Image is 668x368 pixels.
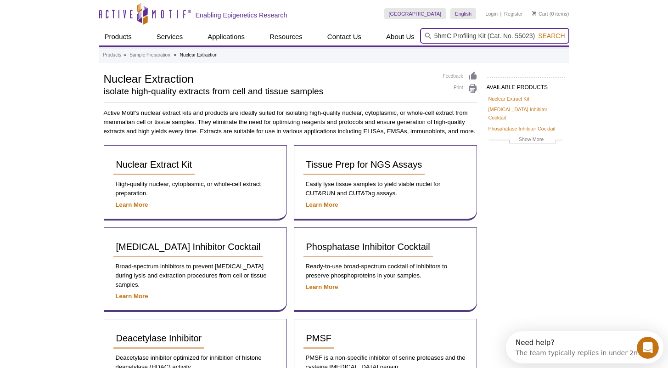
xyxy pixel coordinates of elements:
a: Resources [264,28,308,45]
li: (0 items) [532,8,569,19]
a: Learn More [116,201,148,208]
h1: Nuclear Extraction [104,71,434,85]
input: Keyword, Cat. No. [420,28,569,44]
a: Sample Preparation [129,51,170,59]
div: The team typically replies in under 2m [10,15,134,25]
a: Applications [202,28,250,45]
a: Phosphatase Inhibitor Cocktail [488,125,556,133]
a: Deacetylase Inhibitor [113,328,205,349]
a: Phosphatase Inhibitor Cocktail [303,237,433,257]
li: » [174,52,176,57]
span: Phosphatase Inhibitor Cocktail [306,242,430,252]
li: | [500,8,502,19]
a: Cart [532,11,548,17]
p: High-quality nuclear, cytoplasmic, or whole-cell extract preparation. [113,180,277,198]
iframe: Intercom live chat discovery launcher [506,331,663,363]
button: Search [535,32,567,40]
a: Learn More [306,283,338,290]
span: Tissue Prep for NGS Assays [306,159,422,170]
p: Ready-to-use broad-spectrum cocktail of inhibitors to preserve phosphoproteins in your samples. [303,262,467,280]
p: Active Motif’s nuclear extract kits and products are ideally suited for isolating high-quality nu... [104,108,477,136]
a: Tissue Prep for NGS Assays [303,155,425,175]
span: Deacetylase Inhibitor [116,333,202,343]
a: [GEOGRAPHIC_DATA] [384,8,446,19]
span: [MEDICAL_DATA] Inhibitor Cocktail [116,242,261,252]
p: Broad-spectrum inhibitors to prevent [MEDICAL_DATA] during lysis and extraction procedures from c... [113,262,277,289]
a: Services [151,28,189,45]
p: Easily lyse tissue samples to yield viable nuclei for CUT&RUN and CUT&Tag assays. [303,180,467,198]
a: Products [99,28,137,45]
img: Your Cart [532,11,536,16]
a: Nuclear Extract Kit [113,155,195,175]
li: Nuclear Extraction [180,52,218,57]
h2: AVAILABLE PRODUCTS [487,77,565,93]
a: About Us [381,28,420,45]
a: Show More [488,135,563,146]
a: Learn More [116,293,148,300]
span: Nuclear Extract Kit [116,159,192,170]
a: English [450,8,476,19]
h2: Enabling Epigenetics Research [196,11,287,19]
a: Learn More [306,201,338,208]
a: [MEDICAL_DATA] Inhibitor Cocktail [113,237,264,257]
span: PMSF [306,333,332,343]
div: Need help? [10,8,134,15]
li: » [123,52,126,57]
a: Contact Us [322,28,367,45]
iframe: Intercom live chat [637,337,659,359]
div: Open Intercom Messenger [4,4,161,29]
span: Search [538,32,565,40]
a: PMSF [303,328,335,349]
a: Print [443,84,477,94]
a: Login [485,11,498,17]
a: Feedback [443,71,477,81]
a: Products [103,51,121,59]
a: Register [504,11,523,17]
h2: isolate high-quality extracts from cell and tissue samples [104,87,434,96]
a: [MEDICAL_DATA] Inhibitor Cocktail [488,105,563,122]
a: Nuclear Extract Kit [488,95,529,103]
